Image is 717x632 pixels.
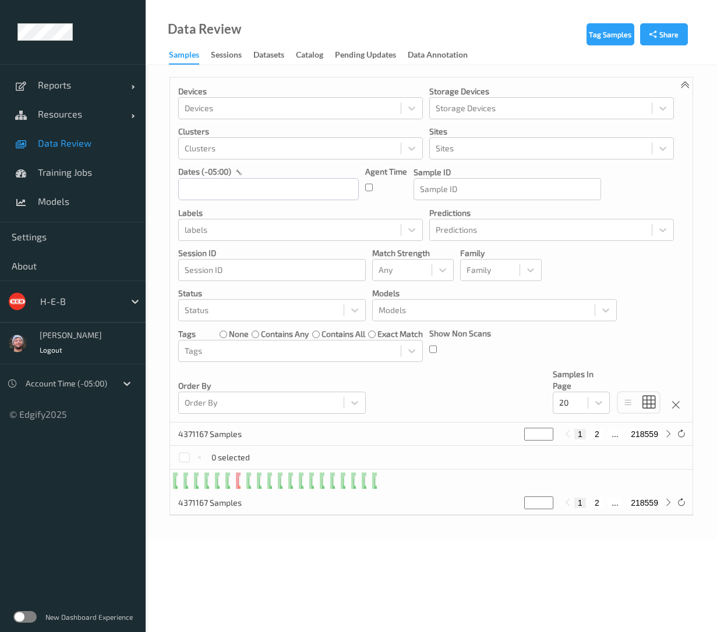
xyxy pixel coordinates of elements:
p: Sample ID [414,166,601,178]
div: Data Review [168,23,241,35]
div: Catalog [296,49,323,63]
div: Data Annotation [408,49,468,63]
a: Data Annotation [408,47,479,63]
p: 0 selected [211,452,250,463]
p: labels [178,207,423,219]
label: contains all [322,328,365,340]
button: Share [640,23,688,45]
div: Pending Updates [335,49,396,63]
div: Sessions [211,49,242,63]
p: Samples In Page [553,368,610,392]
p: Sites [429,126,674,137]
p: Match Strength [372,247,454,259]
p: Session ID [178,247,366,259]
a: Samples [169,47,211,65]
button: 218559 [627,429,662,439]
a: Catalog [296,47,335,63]
p: Show Non Scans [429,328,491,339]
a: Sessions [211,47,253,63]
p: Clusters [178,126,423,137]
button: 2 [591,498,603,508]
p: Order By [178,380,366,392]
label: contains any [261,328,309,340]
a: Datasets [253,47,296,63]
p: Family [460,247,542,259]
p: Devices [178,86,423,97]
label: exact match [377,328,423,340]
p: dates (-05:00) [178,166,231,177]
button: 1 [574,429,586,439]
button: 218559 [627,498,662,508]
p: Agent Time [365,166,407,177]
div: Datasets [253,49,284,63]
div: Samples [169,49,199,65]
p: 4371167 Samples [178,497,266,509]
button: 1 [574,498,586,508]
p: 4371167 Samples [178,428,266,440]
p: Storage Devices [429,86,674,97]
p: Models [372,287,617,299]
button: ... [608,429,622,439]
a: Pending Updates [335,47,408,63]
button: ... [608,498,622,508]
p: Status [178,287,366,299]
button: 2 [591,429,603,439]
p: Tags [178,328,196,340]
p: Predictions [429,207,674,219]
button: Tag Samples [587,23,634,45]
label: none [229,328,249,340]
